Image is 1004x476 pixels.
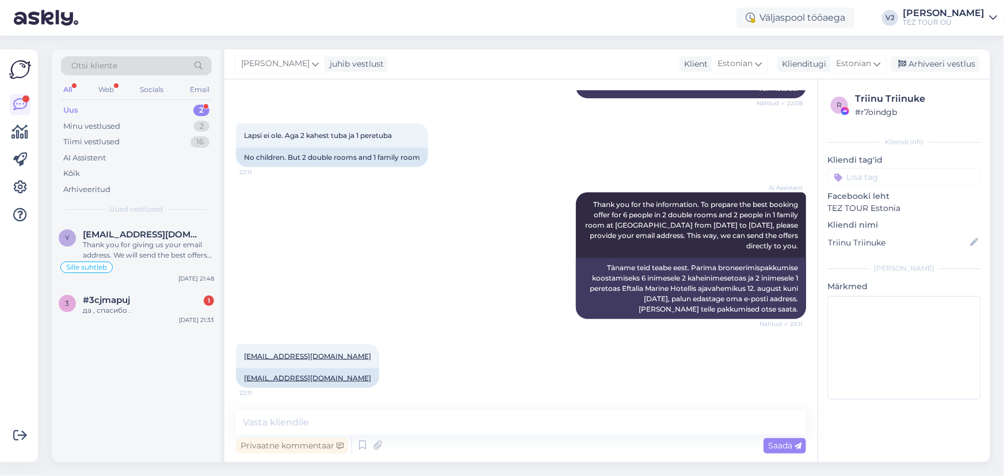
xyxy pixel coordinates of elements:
[827,137,981,147] div: Kliendi info
[855,92,978,106] div: Triinu Triinuke
[585,200,800,250] span: Thank you for the information. To prepare the best booking offer for 6 people in 2 double rooms a...
[768,440,801,451] span: Saada
[827,154,981,166] p: Kliendi tag'id
[63,121,120,132] div: Minu vestlused
[110,204,163,214] span: Uued vestlused
[194,121,209,132] div: 2
[827,168,981,186] input: Lisa tag
[777,58,826,70] div: Klienditugi
[138,82,166,97] div: Socials
[83,305,214,316] div: да , спасибо .
[576,258,806,319] div: Täname teid teabe eest. Parima broneerimispakkumise koostamiseks 6 inimesele 2 kaheinimesetoas ja...
[193,105,209,116] div: 2
[179,316,214,324] div: [DATE] 21:33
[188,82,212,97] div: Email
[244,374,371,382] a: [EMAIL_ADDRESS][DOMAIN_NAME]
[96,82,116,97] div: Web
[178,274,214,283] div: [DATE] 21:48
[757,99,803,108] span: Nähtud ✓ 22:08
[903,18,984,27] div: TEZ TOUR OÜ
[63,105,78,116] div: Uus
[239,168,283,176] span: 22:11
[855,106,978,118] div: # r7oindgb
[190,136,209,148] div: 16
[903,9,984,18] div: [PERSON_NAME]
[717,57,753,70] span: Estonian
[891,56,980,72] div: Arhiveeri vestlus
[882,10,898,26] div: VJ
[236,438,348,454] div: Privaatne kommentaar
[759,320,803,328] span: Nähtud ✓ 22:11
[827,263,981,274] div: [PERSON_NAME]
[827,219,981,231] p: Kliendi nimi
[63,152,106,164] div: AI Assistent
[828,236,968,249] input: Lisa nimi
[63,136,120,148] div: Tiimi vestlused
[837,101,842,109] span: r
[66,299,70,308] span: 3
[204,295,214,306] div: 1
[71,60,117,72] span: Otsi kliente
[244,352,371,360] a: [EMAIL_ADDRESS][DOMAIN_NAME]
[244,131,392,140] span: Lapsi ei ole. Aga 2 kahest tuba ja 1 peretuba
[827,190,981,202] p: Facebooki leht
[236,148,428,167] div: No children. But 2 double rooms and 1 family room
[63,184,110,195] div: Arhiveeritud
[61,82,74,97] div: All
[827,281,981,293] p: Märkmed
[83,240,214,260] div: Thank you for giving us your email address. We will send the best offers for your trip to [GEOGRA...
[827,202,981,214] p: TEZ TOUR Estonia
[903,9,997,27] a: [PERSON_NAME]TEZ TOUR OÜ
[9,59,31,80] img: Askly Logo
[63,168,80,179] div: Kõik
[679,58,708,70] div: Klient
[759,183,803,192] span: AI Assistent
[239,389,283,397] span: 22:11
[241,57,310,70] span: [PERSON_NAME]
[65,233,70,242] span: y
[736,7,854,28] div: Väljaspool tööaega
[325,58,384,70] div: juhib vestlust
[83,229,203,240] span: ylle.leheste@gmail.com
[83,295,130,305] span: #3cjmapuj
[836,57,871,70] span: Estonian
[66,264,107,271] span: Sille suhtleb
